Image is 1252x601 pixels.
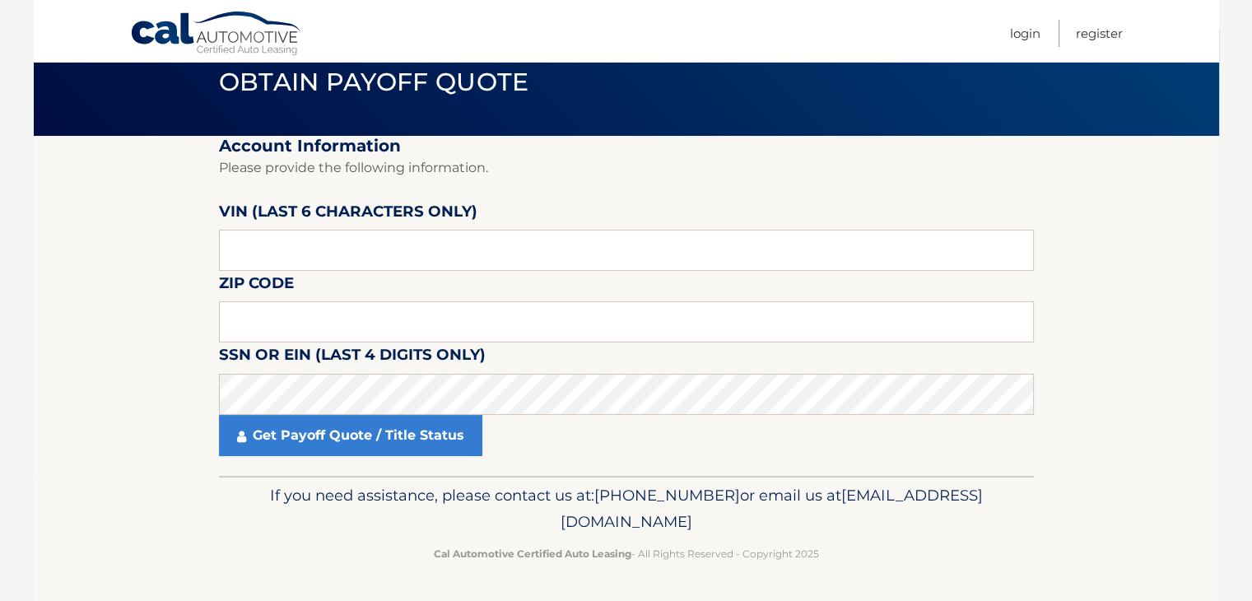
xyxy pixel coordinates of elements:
span: [PHONE_NUMBER] [594,486,740,505]
p: If you need assistance, please contact us at: or email us at [230,482,1023,535]
p: Please provide the following information. [219,156,1034,179]
strong: Cal Automotive Certified Auto Leasing [434,547,631,560]
label: SSN or EIN (last 4 digits only) [219,342,486,373]
label: Zip Code [219,271,294,301]
h2: Account Information [219,136,1034,156]
span: Obtain Payoff Quote [219,67,529,97]
a: Cal Automotive [130,11,303,58]
label: VIN (last 6 characters only) [219,199,477,230]
p: - All Rights Reserved - Copyright 2025 [230,545,1023,562]
a: Login [1010,20,1040,47]
a: Register [1076,20,1123,47]
a: Get Payoff Quote / Title Status [219,415,482,456]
